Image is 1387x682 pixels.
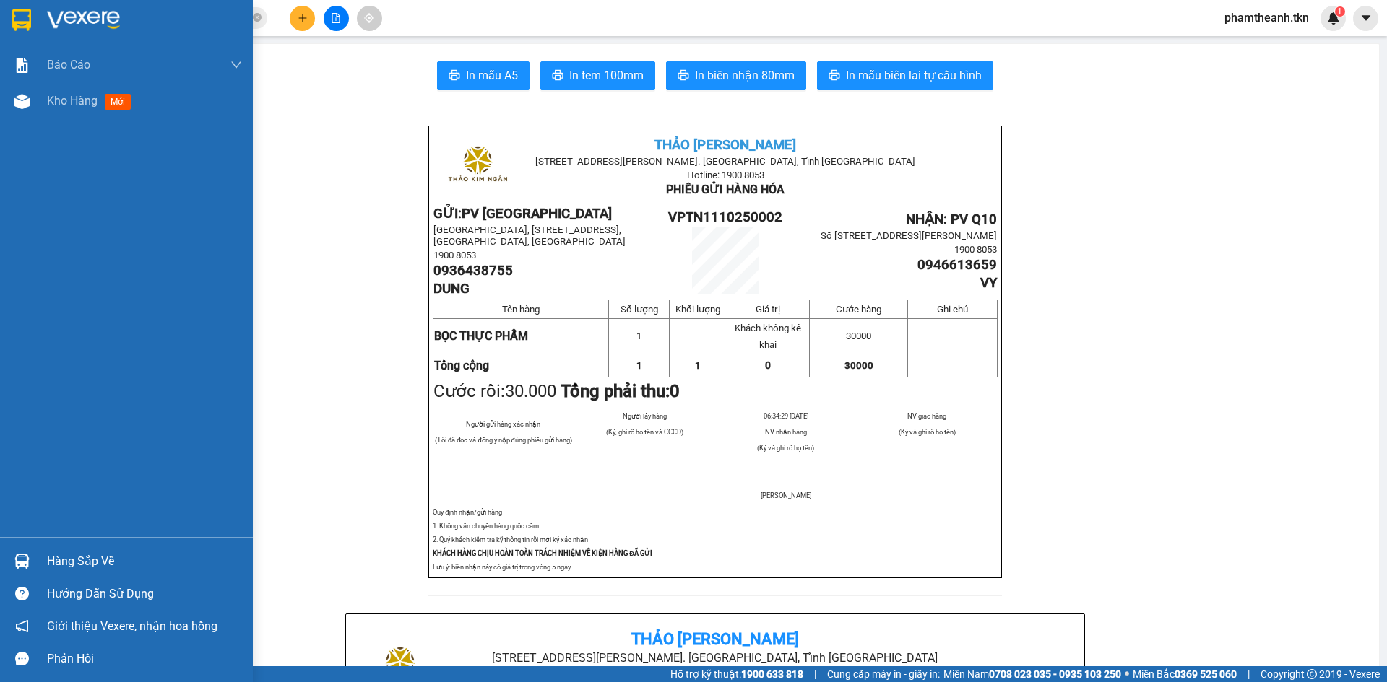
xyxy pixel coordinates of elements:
[814,666,816,682] span: |
[480,649,949,667] li: [STREET_ADDRESS][PERSON_NAME]. [GEOGRAPHIC_DATA], Tỉnh [GEOGRAPHIC_DATA]
[47,551,242,572] div: Hàng sắp về
[668,209,782,225] span: VPTN1110250002
[135,53,604,71] li: Hotline: 1900 8153
[906,211,997,227] span: NHẬN: PV Q10
[654,137,796,153] span: THẢO [PERSON_NAME]
[636,331,641,341] span: 1
[821,230,997,241] span: Số [STREET_ADDRESS][PERSON_NAME]
[943,666,1121,682] span: Miền Nam
[1335,6,1345,17] sup: 1
[15,652,29,665] span: message
[433,381,680,401] span: Cước rồi:
[621,304,658,315] span: Số lượng
[756,304,780,315] span: Giá trị
[1307,669,1317,679] span: copyright
[844,360,873,371] span: 30000
[433,263,513,279] span: 0936438755
[695,66,795,84] span: In biên nhận 80mm
[765,428,807,436] span: NV nhận hàng
[846,331,871,341] span: 30000
[741,668,803,680] strong: 1900 633 818
[827,666,940,682] span: Cung cấp máy in - giấy in:
[47,617,217,635] span: Giới thiệu Vexere, nhận hoa hồng
[631,630,799,648] b: Thảo [PERSON_NAME]
[433,281,470,297] span: DUNG
[433,224,626,247] span: [GEOGRAPHIC_DATA], [STREET_ADDRESS], [GEOGRAPHIC_DATA], [GEOGRAPHIC_DATA]
[757,444,814,452] span: (Ký và ghi rõ họ tên)
[1125,671,1129,677] span: ⚪️
[135,35,604,53] li: [STREET_ADDRESS][PERSON_NAME]. [GEOGRAPHIC_DATA], Tỉnh [GEOGRAPHIC_DATA]
[666,61,806,90] button: printerIn biên nhận 80mm
[569,66,644,84] span: In tem 100mm
[47,94,98,108] span: Kho hàng
[1360,12,1373,25] span: caret-down
[552,69,563,83] span: printer
[535,156,915,167] span: [STREET_ADDRESS][PERSON_NAME]. [GEOGRAPHIC_DATA], Tỉnh [GEOGRAPHIC_DATA]
[441,131,513,202] img: logo
[836,304,881,315] span: Cước hàng
[687,170,764,180] span: Hotline: 1900 8053
[433,535,588,543] span: 2. Quý khách kiểm tra kỹ thông tin rồi mới ký xác nhận
[1175,668,1237,680] strong: 0369 525 060
[764,412,808,420] span: 06:34:29 [DATE]
[989,668,1121,680] strong: 0708 023 035 - 0935 103 250
[623,412,667,420] span: Người lấy hàng
[253,12,262,25] span: close-circle
[433,206,612,222] strong: GỬI:
[765,359,771,371] span: 0
[462,206,612,222] span: PV [GEOGRAPHIC_DATA]
[466,420,540,428] span: Người gửi hàng xác nhận
[670,381,680,401] span: 0
[437,61,530,90] button: printerIn mẫu A5
[12,9,31,31] img: logo-vxr
[761,491,811,499] span: [PERSON_NAME]
[917,257,997,273] span: 0946613659
[14,94,30,109] img: warehouse-icon
[298,13,308,23] span: plus
[937,304,968,315] span: Ghi chú
[47,648,242,670] div: Phản hồi
[980,275,997,291] span: VY
[290,6,315,31] button: plus
[1133,666,1237,682] span: Miền Bắc
[15,587,29,600] span: question-circle
[907,412,946,420] span: NV giao hàng
[606,428,683,436] span: (Ký, ghi rõ họ tên và CCCD)
[670,666,803,682] span: Hỗ trợ kỹ thuật:
[14,554,30,569] img: warehouse-icon
[540,61,655,90] button: printerIn tem 100mm
[15,619,29,633] span: notification
[18,18,90,90] img: logo.jpg
[846,66,982,84] span: In mẫu biên lai tự cấu hình
[666,183,785,196] span: PHIẾU GỬI HÀNG HÓA
[735,323,801,350] span: Khách không kê khai
[817,61,993,90] button: printerIn mẫu biên lai tự cấu hình
[331,13,341,23] span: file-add
[324,6,349,31] button: file-add
[364,13,374,23] span: aim
[449,69,460,83] span: printer
[433,522,539,530] span: 1. Không vân chuyển hàng quốc cấm
[829,69,840,83] span: printer
[561,381,680,401] strong: Tổng phải thu:
[253,13,262,22] span: close-circle
[433,250,476,261] span: 1900 8053
[434,359,489,372] strong: Tổng cộng
[1248,666,1250,682] span: |
[695,360,701,371] span: 1
[954,244,997,255] span: 1900 8053
[433,549,652,557] strong: KHÁCH HÀNG CHỊU HOÀN TOÀN TRÁCH NHIỆM VỀ KIỆN HÀNG ĐÃ GỬI
[505,381,556,401] span: 30.000
[357,6,382,31] button: aim
[675,304,720,315] span: Khối lượng
[433,508,502,516] span: Quy định nhận/gửi hàng
[14,58,30,73] img: solution-icon
[1213,9,1321,27] span: phamtheanh.tkn
[47,583,242,605] div: Hướng dẫn sử dụng
[636,360,642,371] span: 1
[899,428,956,436] span: (Ký và ghi rõ họ tên)
[105,94,131,110] span: mới
[1327,12,1340,25] img: icon-new-feature
[1337,6,1342,17] span: 1
[18,105,133,128] b: GỬI : PV Q10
